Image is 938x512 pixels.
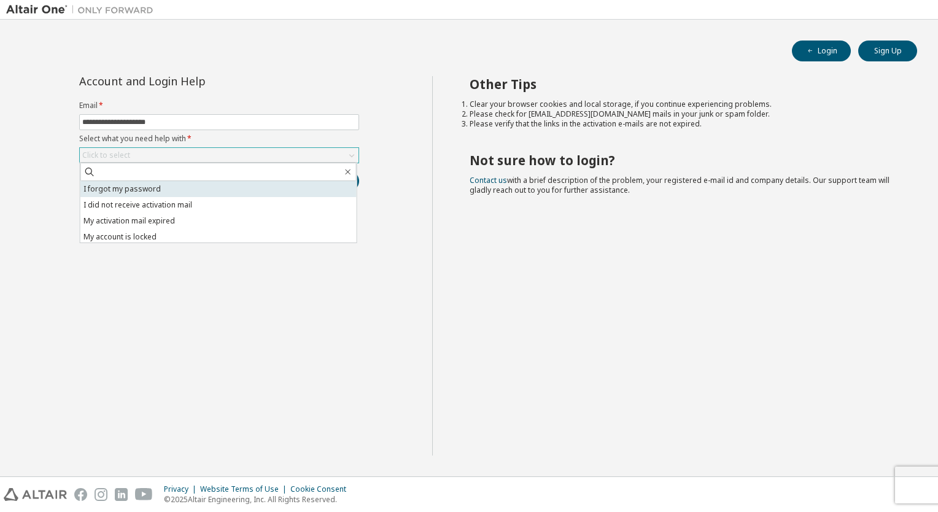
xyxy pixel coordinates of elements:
[470,119,896,129] li: Please verify that the links in the activation e-mails are not expired.
[79,76,303,86] div: Account and Login Help
[95,488,107,501] img: instagram.svg
[115,488,128,501] img: linkedin.svg
[470,109,896,119] li: Please check for [EMAIL_ADDRESS][DOMAIN_NAME] mails in your junk or spam folder.
[80,181,357,197] li: I forgot my password
[858,41,917,61] button: Sign Up
[470,175,890,195] span: with a brief description of the problem, your registered e-mail id and company details. Our suppo...
[290,484,354,494] div: Cookie Consent
[135,488,153,501] img: youtube.svg
[164,494,354,505] p: © 2025 Altair Engineering, Inc. All Rights Reserved.
[200,484,290,494] div: Website Terms of Use
[79,134,359,144] label: Select what you need help with
[82,150,130,160] div: Click to select
[74,488,87,501] img: facebook.svg
[79,101,359,111] label: Email
[470,175,507,185] a: Contact us
[6,4,160,16] img: Altair One
[470,152,896,168] h2: Not sure how to login?
[470,99,896,109] li: Clear your browser cookies and local storage, if you continue experiencing problems.
[792,41,851,61] button: Login
[4,488,67,501] img: altair_logo.svg
[80,148,359,163] div: Click to select
[164,484,200,494] div: Privacy
[470,76,896,92] h2: Other Tips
